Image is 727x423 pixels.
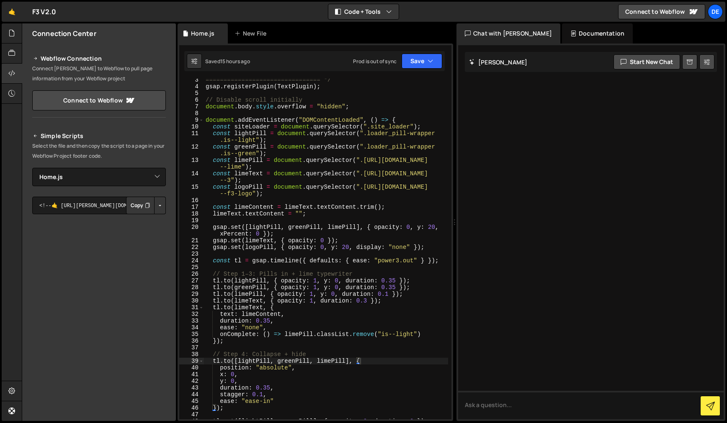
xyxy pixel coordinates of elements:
[32,228,167,303] iframe: YouTube video player
[469,58,527,66] h2: [PERSON_NAME]
[179,157,204,170] div: 13
[126,197,166,214] div: Button group with nested dropdown
[179,103,204,110] div: 7
[179,117,204,123] div: 9
[353,58,397,65] div: Prod is out of sync
[179,184,204,197] div: 15
[179,224,204,237] div: 20
[179,338,204,344] div: 36
[179,318,204,324] div: 33
[179,331,204,338] div: 35
[220,58,250,65] div: 15 hours ago
[32,197,166,214] textarea: <!--🤙 [URL][PERSON_NAME][DOMAIN_NAME]> <script>document.addEventListener("DOMContentLoaded", func...
[32,29,96,38] h2: Connection Center
[328,4,399,19] button: Code + Tools
[32,141,166,161] p: Select the file and then copy the script to a page in your Webflow Project footer code.
[708,4,723,19] a: De
[179,130,204,144] div: 11
[205,58,250,65] div: Saved
[32,64,166,84] p: Connect [PERSON_NAME] to Webflow to pull page information from your Webflow project
[614,54,680,69] button: Start new chat
[179,391,204,398] div: 44
[179,123,204,130] div: 10
[2,2,22,22] a: 🤙
[32,309,167,384] iframe: YouTube video player
[179,398,204,405] div: 45
[179,77,204,83] div: 3
[235,29,270,38] div: New File
[32,131,166,141] h2: Simple Scripts
[179,83,204,90] div: 4
[32,90,166,110] a: Connect to Webflow
[179,304,204,311] div: 31
[179,271,204,277] div: 26
[402,54,442,69] button: Save
[179,144,204,157] div: 12
[179,371,204,378] div: 41
[179,244,204,251] div: 22
[179,385,204,391] div: 43
[179,358,204,364] div: 39
[179,90,204,97] div: 5
[179,204,204,210] div: 17
[179,277,204,284] div: 27
[179,237,204,244] div: 21
[179,217,204,224] div: 19
[191,29,214,38] div: Home.js
[179,251,204,257] div: 23
[456,23,560,44] div: Chat with [PERSON_NAME]
[179,297,204,304] div: 30
[179,110,204,117] div: 8
[179,97,204,103] div: 6
[179,344,204,351] div: 37
[32,54,166,64] h2: Webflow Connection
[179,351,204,358] div: 38
[179,264,204,271] div: 25
[32,7,56,17] div: F3 V2.0
[179,284,204,291] div: 28
[179,257,204,264] div: 24
[179,364,204,371] div: 40
[179,324,204,331] div: 34
[562,23,633,44] div: Documentation
[126,197,155,214] button: Copy
[179,170,204,184] div: 14
[179,210,204,217] div: 18
[179,378,204,385] div: 42
[618,4,705,19] a: Connect to Webflow
[179,291,204,297] div: 29
[179,411,204,418] div: 47
[179,197,204,204] div: 16
[179,405,204,411] div: 46
[179,311,204,318] div: 32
